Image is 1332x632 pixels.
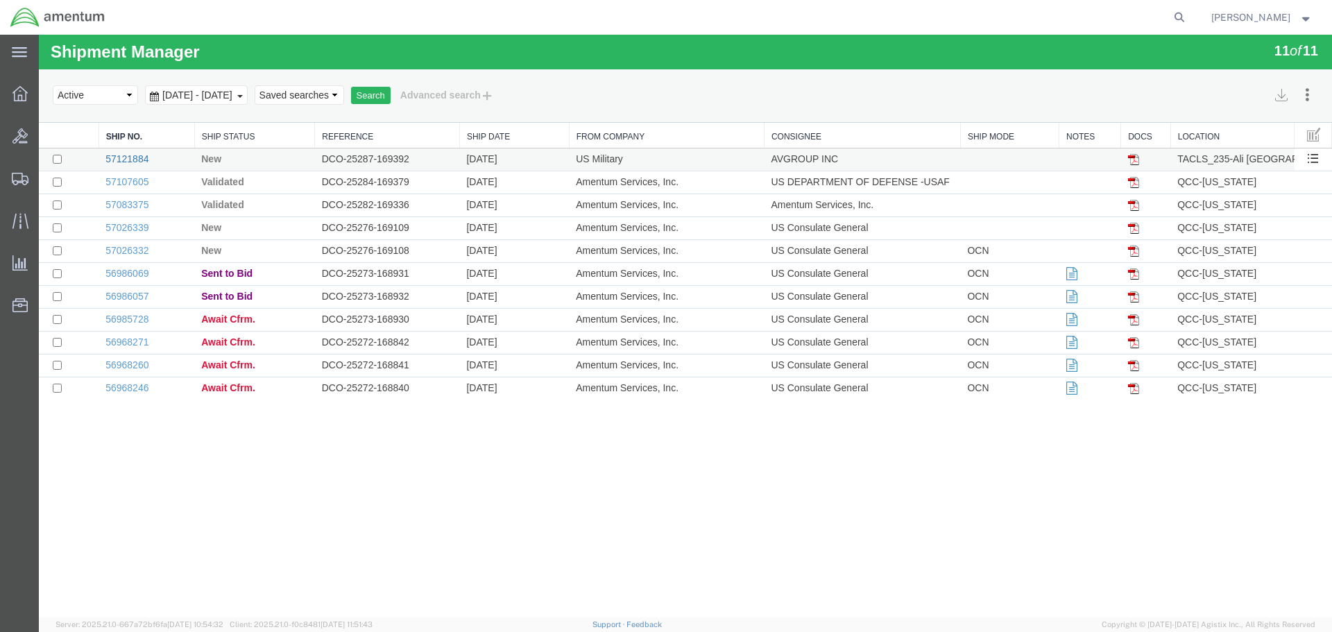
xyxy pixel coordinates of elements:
img: pdf.gif [1089,348,1100,359]
a: 57026332 [67,210,110,221]
th: Ship Mode [921,88,1020,114]
td: QCC-[US_STATE] [1132,343,1255,366]
td: DCO-25276-169108 [276,205,421,228]
td: Amentum Services, Inc. [530,137,725,160]
a: 56985728 [67,279,110,290]
a: Notes [1027,96,1075,108]
td: [DATE] [420,251,530,274]
td: OCN [921,251,1020,274]
td: [DATE] [420,205,530,228]
td: QCC-[US_STATE] [1132,205,1255,228]
button: Manage table columns [1263,88,1288,113]
td: QCC-[US_STATE] [1132,228,1255,251]
th: Consignee [725,88,921,114]
td: [DATE] [420,297,530,320]
td: Amentum Services, Inc. [530,251,725,274]
span: Copyright © [DATE]-[DATE] Agistix Inc., All Rights Reserved [1102,619,1315,631]
span: Await Cfrm. [162,302,216,313]
td: Amentum Services, Inc. [530,343,725,366]
a: Support [592,620,627,629]
th: Ship Status [155,88,275,114]
span: Sent to Bid [162,256,214,267]
td: OCN [921,297,1020,320]
td: QCC-[US_STATE] [1132,137,1255,160]
a: 57083375 [67,164,110,176]
span: Validated [162,142,205,153]
td: DCO-25276-169109 [276,182,421,205]
button: Advanced search [352,49,465,72]
td: OCN [921,274,1020,297]
td: Amentum Services, Inc. [725,160,921,182]
img: pdf.gif [1089,257,1100,268]
td: QCC-[US_STATE] [1132,251,1255,274]
a: Ship Date [428,96,523,108]
a: 56986069 [67,233,110,244]
td: DCO-25272-168841 [276,320,421,343]
a: Ship Status [163,96,268,108]
span: Client: 2025.21.0-f0c8481 [230,620,373,629]
td: DCO-25284-169379 [276,137,421,160]
button: Search [312,52,352,70]
a: 56968260 [67,325,110,336]
td: US Consulate General [725,182,921,205]
th: Ship No. [60,88,155,114]
a: Ship Mode [929,96,1013,108]
td: QCC-[US_STATE] [1132,297,1255,320]
td: [DATE] [420,320,530,343]
td: Amentum Services, Inc. [530,205,725,228]
td: OCN [921,228,1020,251]
a: Feedback [626,620,662,629]
a: Docs [1089,96,1125,108]
td: Amentum Services, Inc. [530,297,725,320]
td: DCO-25273-168932 [276,251,421,274]
td: Amentum Services, Inc. [530,160,725,182]
span: Nick Blake [1211,10,1290,25]
a: From Company [538,96,718,108]
td: US Consulate General [725,343,921,366]
a: 57121884 [67,119,110,130]
img: pdf.gif [1089,142,1100,153]
button: [PERSON_NAME] [1211,9,1313,26]
span: Await Cfrm. [162,279,216,290]
img: pdf.gif [1089,234,1100,245]
img: pdf.gif [1089,325,1100,336]
span: Server: 2025.21.0-667a72bf6fa [55,620,223,629]
td: OCN [921,320,1020,343]
a: Consignee [733,96,914,108]
th: Location [1132,88,1255,114]
td: DCO-25272-168840 [276,343,421,366]
td: [DATE] [420,137,530,160]
span: New [162,210,182,221]
td: DCO-25287-169392 [276,114,421,137]
td: US Consulate General [725,320,921,343]
td: [DATE] [420,343,530,366]
td: US Consulate General [725,228,921,251]
td: US Consulate General [725,297,921,320]
a: 56968246 [67,348,110,359]
td: [DATE] [420,182,530,205]
img: logo [10,7,105,28]
td: TACLS_235-Ali [GEOGRAPHIC_DATA], [GEOGRAPHIC_DATA] [1132,114,1255,137]
img: pdf.gif [1089,302,1100,314]
td: [DATE] [420,160,530,182]
a: 56968271 [67,302,110,313]
td: Amentum Services, Inc. [530,320,725,343]
img: pdf.gif [1089,188,1100,199]
td: DCO-25273-168930 [276,274,421,297]
span: Sent to Bid [162,233,214,244]
td: AVGROUP INC [725,114,921,137]
a: Location [1139,96,1248,108]
td: OCN [921,205,1020,228]
a: 57026339 [67,187,110,198]
img: pdf.gif [1089,211,1100,222]
td: [DATE] [420,114,530,137]
th: Ship Date [420,88,530,114]
img: pdf.gif [1089,119,1100,130]
td: QCC-[US_STATE] [1132,160,1255,182]
span: Await Cfrm. [162,325,216,336]
td: [DATE] [420,228,530,251]
td: QCC-[US_STATE] [1132,274,1255,297]
span: [DATE] 10:54:32 [167,620,223,629]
